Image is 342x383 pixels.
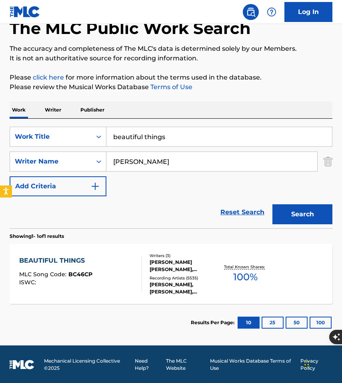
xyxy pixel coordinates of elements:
[10,360,34,369] img: logo
[10,102,28,118] p: Work
[10,233,64,240] p: Showing 1 - 1 of 1 results
[150,253,219,259] div: Writers ( 3 )
[210,357,296,372] a: Musical Works Database Terms of Use
[150,259,219,273] div: [PERSON_NAME] [PERSON_NAME], [PERSON_NAME], [PERSON_NAME]
[272,204,332,224] button: Search
[224,264,267,270] p: Total Known Shares:
[302,345,342,383] iframe: Chat Widget
[10,18,251,38] h1: The MLC Public Work Search
[191,319,236,326] p: Results Per Page:
[150,281,219,295] div: [PERSON_NAME], [PERSON_NAME], [PERSON_NAME], [PERSON_NAME], [PERSON_NAME]
[42,102,64,118] p: Writer
[15,132,87,142] div: Work Title
[10,176,106,196] button: Add Criteria
[300,357,332,372] a: Privacy Policy
[246,7,256,17] img: search
[243,4,259,20] a: Public Search
[10,6,40,18] img: MLC Logo
[44,357,130,372] span: Mechanical Licensing Collective © 2025
[15,157,87,166] div: Writer Name
[267,7,276,17] img: help
[238,317,260,329] button: 10
[233,270,258,284] span: 100 %
[68,271,92,278] span: BC46CP
[286,317,308,329] button: 50
[10,82,332,92] p: Please review the Musical Works Database
[135,357,161,372] a: Need Help?
[264,4,280,20] div: Help
[78,102,107,118] p: Publisher
[10,127,332,228] form: Search Form
[216,203,268,221] a: Reset Search
[262,317,284,329] button: 25
[10,244,332,304] a: BEAUTIFUL THINGSMLC Song Code:BC46CPISWC:Writers (3)[PERSON_NAME] [PERSON_NAME], [PERSON_NAME], [...
[150,275,219,281] div: Recording Artists ( 5535 )
[166,357,205,372] a: The MLC Website
[19,256,92,265] div: BEAUTIFUL THINGS
[10,73,332,82] p: Please for more information about the terms used in the database.
[10,44,332,54] p: The accuracy and completeness of The MLC's data is determined solely by our Members.
[90,182,100,191] img: 9d2ae6d4665cec9f34b9.svg
[324,152,332,172] img: Delete Criterion
[284,2,332,22] a: Log In
[19,271,68,278] span: MLC Song Code :
[149,83,192,91] a: Terms of Use
[19,279,38,286] span: ISWC :
[310,317,332,329] button: 100
[10,54,332,63] p: It is not an authoritative source for recording information.
[304,353,309,377] div: Drag
[33,74,64,81] a: click here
